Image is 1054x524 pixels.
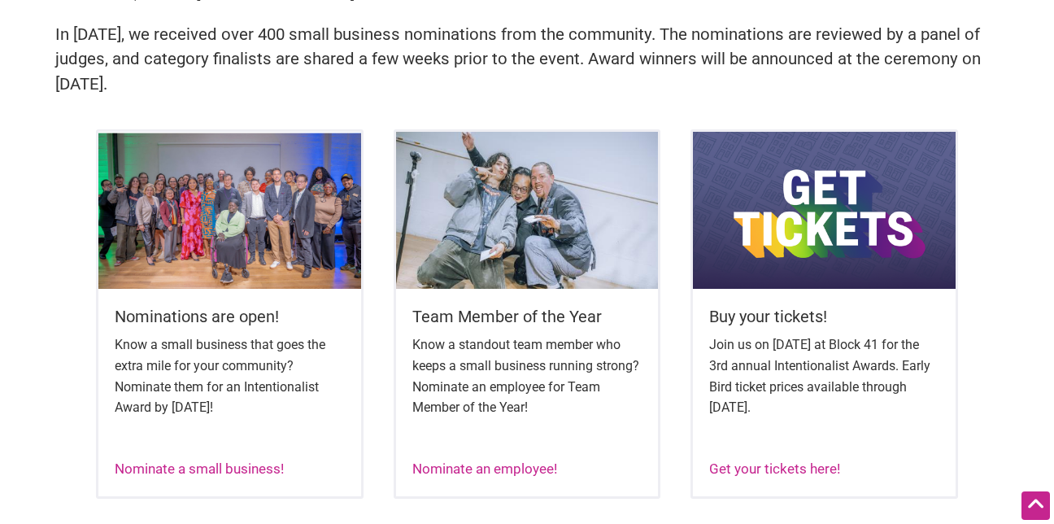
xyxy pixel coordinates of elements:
a: Get your tickets here! [709,461,840,477]
p: Know a standout team member who keeps a small business running strong? Nominate an employee for T... [412,334,642,417]
p: Join us on [DATE] at Block 41 for the 3rd annual Intentionalist Awards. Early Bird ticket prices ... [709,334,939,417]
a: Nominate an employee! [412,461,557,477]
h5: Team Member of the Year [412,305,642,328]
a: Nominate a small business! [115,461,284,477]
div: Scroll Back to Top [1021,491,1050,520]
h5: Buy your tickets! [709,305,939,328]
p: In [DATE], we received over 400 small business nominations from the community. The nominations ar... [55,22,999,97]
h5: Nominations are open! [115,305,345,328]
p: Know a small business that goes the extra mile for your community? Nominate them for an Intention... [115,334,345,417]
